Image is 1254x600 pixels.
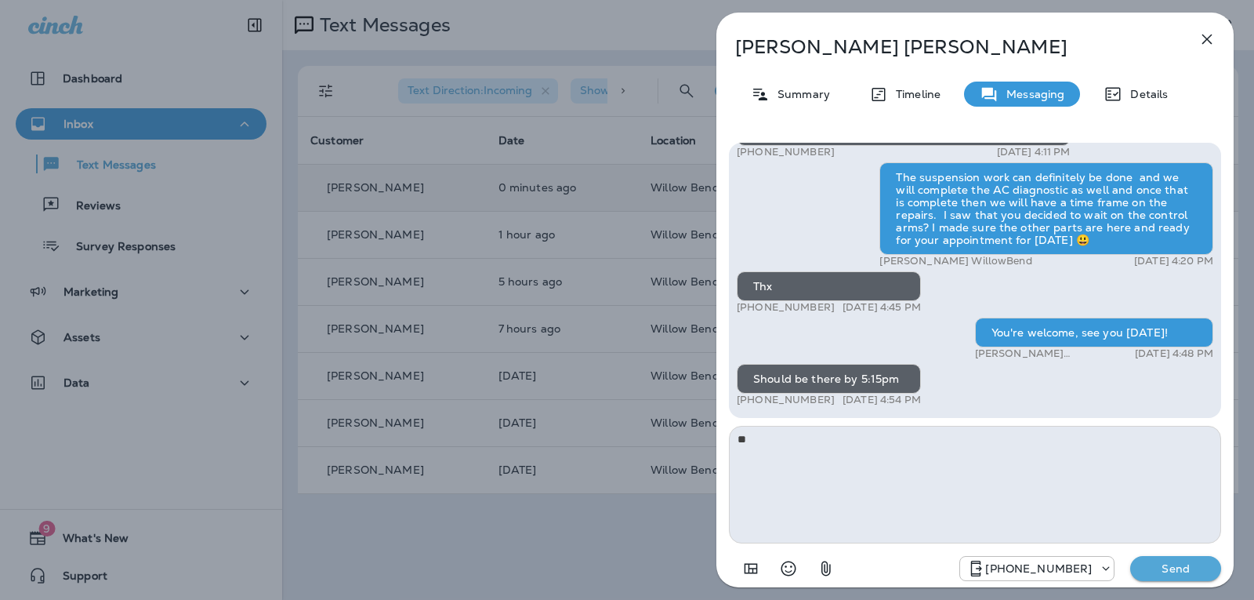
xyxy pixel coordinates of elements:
[998,88,1064,100] p: Messaging
[1135,347,1213,360] p: [DATE] 4:48 PM
[879,162,1213,255] div: The suspension work can definitely be done and we will complete the AC diagnostic as well and onc...
[975,347,1118,360] p: [PERSON_NAME] WillowBend
[843,394,921,406] p: [DATE] 4:54 PM
[737,394,835,406] p: [PHONE_NUMBER]
[737,146,835,158] p: [PHONE_NUMBER]
[735,553,767,584] button: Add in a premade template
[770,88,830,100] p: Summary
[888,88,940,100] p: Timeline
[997,146,1071,158] p: [DATE] 4:11 PM
[975,318,1213,347] div: You're welcome, see you [DATE]!
[773,553,804,584] button: Select an emoji
[1122,88,1168,100] p: Details
[737,364,921,394] div: Should be there by 5:15pm
[1130,556,1221,581] button: Send
[735,36,1163,58] p: [PERSON_NAME] [PERSON_NAME]
[1143,562,1209,576] p: Send
[879,255,1031,267] p: [PERSON_NAME] WillowBend
[1134,255,1213,267] p: [DATE] 4:20 PM
[843,301,921,314] p: [DATE] 4:45 PM
[737,271,921,301] div: Thx
[737,301,835,314] p: [PHONE_NUMBER]
[985,562,1092,575] p: [PHONE_NUMBER]
[960,559,1114,578] div: +1 (813) 497-4455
